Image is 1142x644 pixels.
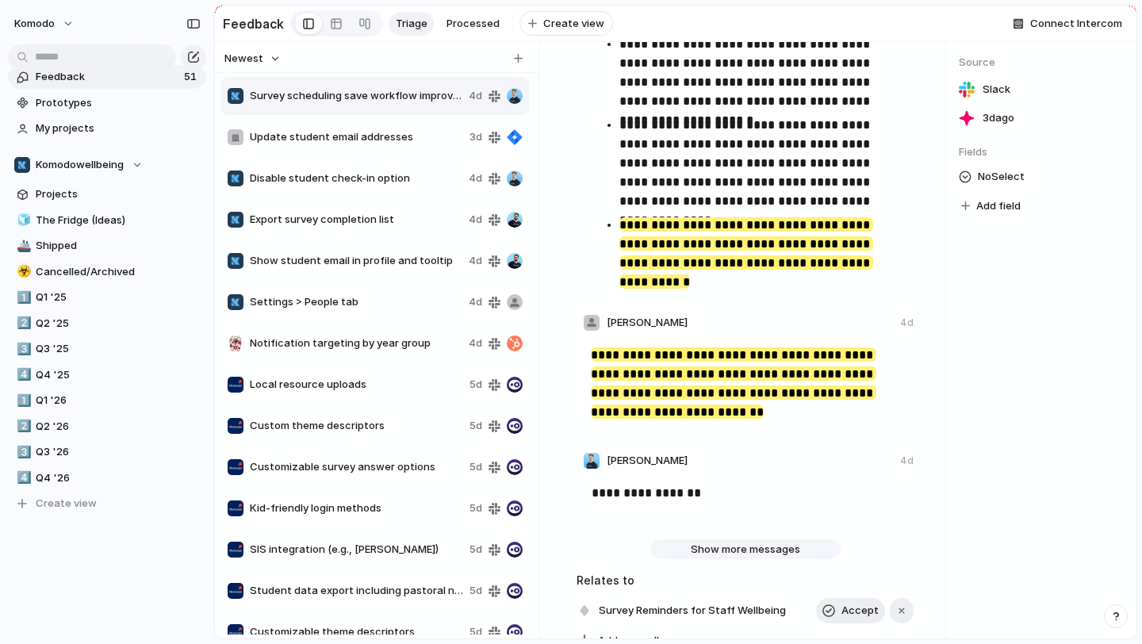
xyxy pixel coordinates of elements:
span: Disable student check-in option [250,171,462,186]
span: Komodowellbeing [36,157,124,173]
span: 3d [469,129,482,145]
span: Create view [543,16,604,32]
span: 4d [469,88,482,104]
a: Projects [8,182,206,206]
span: 4d [469,212,482,228]
span: Export survey completion list [250,212,462,228]
span: 5d [469,418,482,434]
span: 4d [469,253,482,269]
a: Slack [959,79,1124,101]
div: 2️⃣ [17,417,28,435]
span: Q3 '26 [36,444,201,460]
button: 🚢 [14,238,30,254]
button: Komodo [7,11,82,36]
span: Q2 '26 [36,419,201,435]
button: 3️⃣ [14,341,30,357]
div: 3️⃣ [17,340,28,358]
a: 1️⃣Q1 '25 [8,286,206,309]
button: Create view [519,11,613,36]
span: Komodo [14,16,55,32]
span: Processed [446,16,500,32]
span: Newest [224,51,263,67]
span: My projects [36,121,201,136]
span: Q2 '25 [36,316,201,332]
a: ☣️Cancelled/Archived [8,260,206,284]
span: Q1 '25 [36,289,201,305]
span: No Select [978,167,1025,186]
span: 5d [469,542,482,558]
span: Projects [36,186,201,202]
a: 3️⃣Q3 '25 [8,337,206,361]
button: Komodowellbeing [8,153,206,177]
div: 🧊 [17,211,28,229]
div: 🚢 [17,237,28,255]
a: Processed [440,12,506,36]
button: 4️⃣ [14,367,30,383]
button: ☣️ [14,264,30,280]
span: 4d [469,171,482,186]
span: Accept [841,603,879,619]
div: 4️⃣ [17,469,28,487]
button: Connect Intercom [1006,12,1129,36]
span: Custom theme descriptors [250,418,463,434]
span: 4d [469,294,482,310]
span: The Fridge (Ideas) [36,213,201,228]
span: Source [959,55,1124,71]
span: 4d [469,335,482,351]
button: 4️⃣ [14,470,30,486]
a: 1️⃣Q1 '26 [8,389,206,412]
button: Newest [222,48,283,69]
div: 2️⃣ [17,314,28,332]
div: 1️⃣ [17,392,28,410]
a: 4️⃣Q4 '26 [8,466,206,490]
span: Triage [396,16,427,32]
span: Customizable theme descriptors [250,624,463,640]
span: SIS integration (e.g., [PERSON_NAME]) [250,542,463,558]
a: 2️⃣Q2 '25 [8,312,206,335]
div: 3️⃣ [17,443,28,462]
span: 5d [469,377,482,393]
span: Customizable survey answer options [250,459,463,475]
span: Add field [976,198,1021,214]
a: Triage [389,12,434,36]
span: Kid-friendly login methods [250,500,463,516]
button: 🧊 [14,213,30,228]
a: 2️⃣Q2 '26 [8,415,206,439]
span: Feedback [36,69,179,85]
span: Prototypes [36,95,201,111]
a: 3️⃣Q3 '26 [8,440,206,464]
span: Cancelled/Archived [36,264,201,280]
span: Update student email addresses [250,129,463,145]
span: [PERSON_NAME] [607,453,688,469]
span: 3d ago [983,110,1014,126]
span: Show student email in profile and tooltip [250,253,462,269]
span: Local resource uploads [250,377,463,393]
h3: Relates to [577,572,914,588]
div: ☣️ [17,263,28,281]
span: 5d [469,583,482,599]
span: Q4 '26 [36,470,201,486]
span: Settings > People tab [250,294,462,310]
a: My projects [8,117,206,140]
span: 5d [469,500,482,516]
div: 4d [900,316,914,330]
span: Survey Reminders for Staff Wellbeing [594,600,791,622]
span: Notification targeting by year group [250,335,462,351]
span: Student data export including pastoral notes [250,583,463,599]
button: 3️⃣ [14,444,30,460]
span: Q4 '25 [36,367,201,383]
button: 2️⃣ [14,419,30,435]
span: 51 [184,69,200,85]
span: Connect Intercom [1030,16,1122,32]
button: Create view [8,492,206,516]
a: Feedback51 [8,65,206,89]
button: Show more messages [650,539,841,560]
